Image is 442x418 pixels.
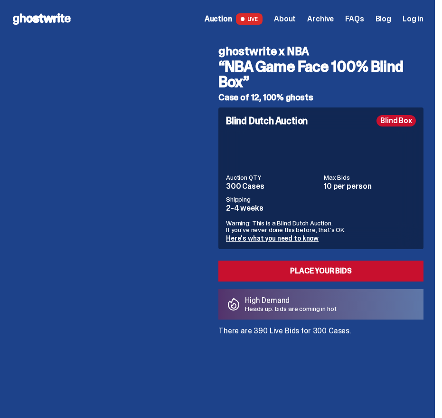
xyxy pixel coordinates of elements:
[218,46,423,57] h4: ghostwrite x NBA
[376,115,416,126] div: Blind Box
[245,305,337,312] p: Heads up: bids are coming in hot
[205,13,263,25] a: Auction LIVE
[307,15,334,23] a: Archive
[236,13,263,25] span: LIVE
[218,327,423,335] p: There are 390 Live Bids for 300 Cases.
[226,234,319,243] a: Here's what you need to know
[218,261,423,282] a: Place your Bids
[376,15,391,23] a: Blog
[205,15,232,23] span: Auction
[274,15,296,23] a: About
[245,297,337,304] p: High Demand
[226,196,318,203] dt: Shipping
[226,116,308,126] h4: Blind Dutch Auction
[324,183,416,190] dd: 10 per person
[403,15,423,23] a: Log in
[226,204,318,212] dd: 2-4 weeks
[218,93,423,102] h5: Case of 12, 100% ghosts
[226,174,318,181] dt: Auction QTY
[324,174,416,181] dt: Max Bids
[226,220,416,233] p: Warning: This is a Blind Dutch Auction. If you’ve never done this before, that’s OK.
[218,59,423,89] h3: “NBA Game Face 100% Blind Box”
[226,183,318,190] dd: 300 Cases
[345,15,364,23] a: FAQs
